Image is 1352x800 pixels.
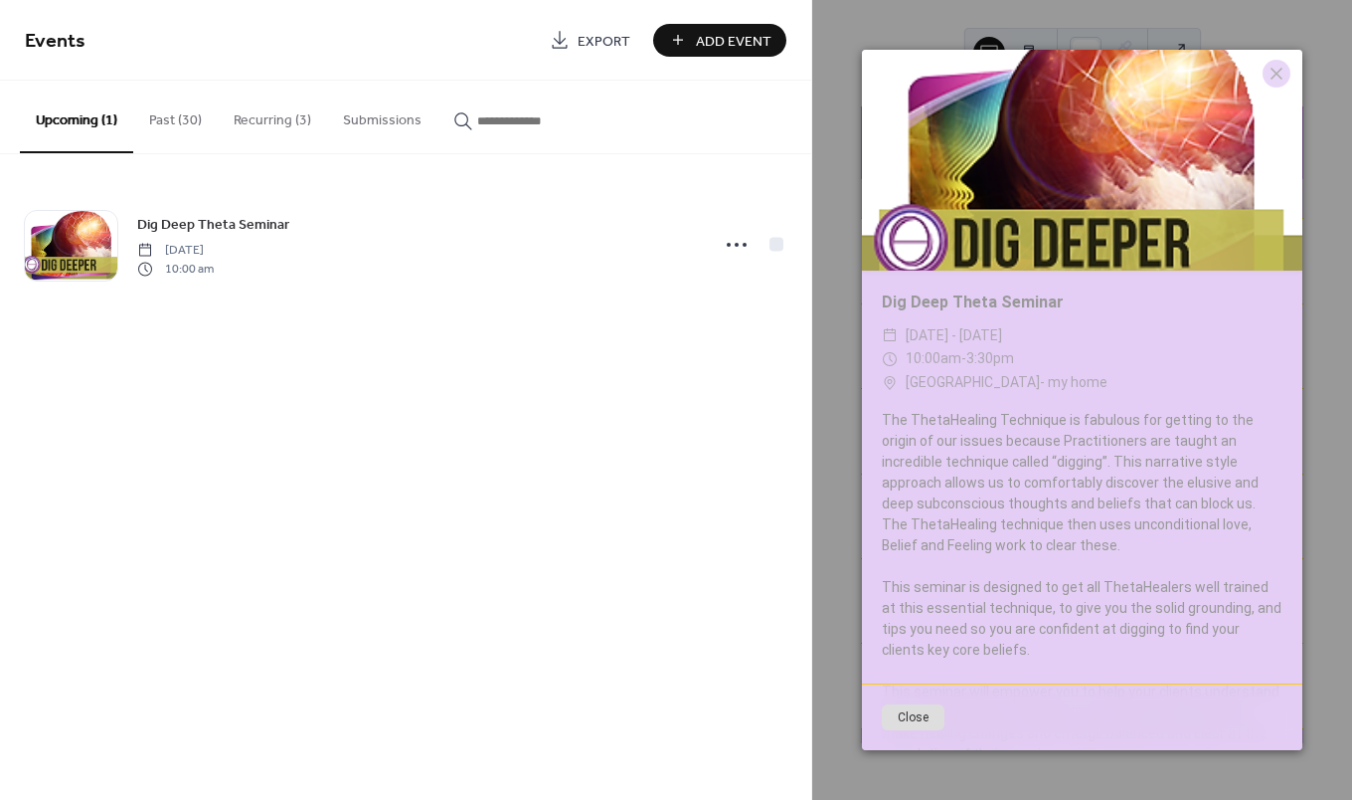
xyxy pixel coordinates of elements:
[137,242,214,260] span: [DATE]
[882,704,944,730] button: Close
[535,24,645,57] a: Export
[137,213,289,236] a: Dig Deep Theta Seminar
[133,81,218,151] button: Past (30)
[882,347,898,371] div: ​
[906,371,1107,395] span: [GEOGRAPHIC_DATA]- my home
[578,31,630,52] span: Export
[653,24,786,57] button: Add Event
[327,81,437,151] button: Submissions
[25,22,85,61] span: Events
[137,215,289,236] span: Dig Deep Theta Seminar
[966,350,1014,366] span: 3:30pm
[906,350,961,366] span: 10:00am
[882,324,898,348] div: ​
[218,81,327,151] button: Recurring (3)
[862,291,1302,314] div: Dig Deep Theta Seminar
[882,371,898,395] div: ​
[906,324,1002,348] span: [DATE] - [DATE]
[696,31,771,52] span: Add Event
[961,350,966,366] span: -
[137,260,214,278] span: 10:00 am
[20,81,133,153] button: Upcoming (1)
